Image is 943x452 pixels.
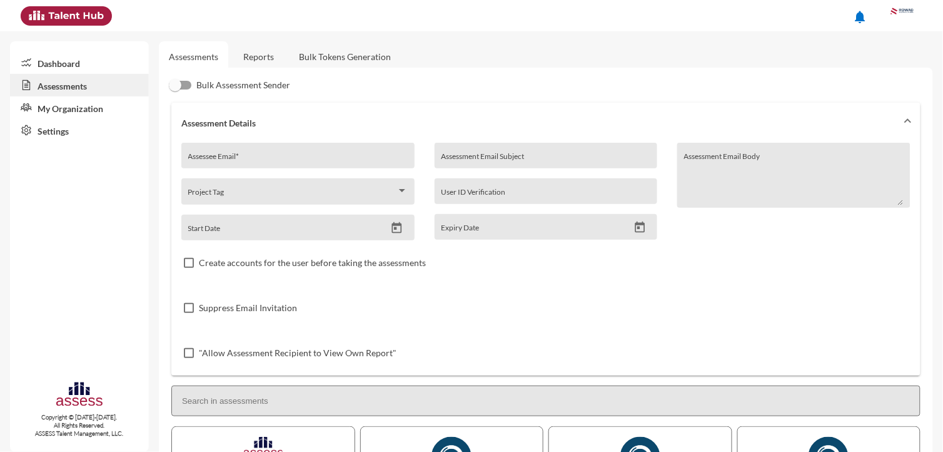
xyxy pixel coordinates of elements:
mat-expansion-panel-header: Assessment Details [171,103,920,143]
a: My Organization [10,96,149,119]
mat-panel-title: Assessment Details [181,118,895,128]
a: Assessments [10,74,149,96]
p: Copyright © [DATE]-[DATE]. All Rights Reserved. ASSESS Talent Management, LLC. [10,413,149,438]
span: Create accounts for the user before taking the assessments [199,255,426,270]
a: Bulk Tokens Generation [289,41,401,72]
div: Assessment Details [171,143,920,376]
a: Reports [233,41,284,72]
a: Assessments [169,51,218,62]
span: Suppress Email Invitation [199,300,297,316]
a: Settings [10,119,149,141]
a: Dashboard [10,51,149,74]
img: assesscompany-logo.png [55,381,104,411]
input: Search in assessments [171,386,920,416]
mat-icon: notifications [853,9,868,24]
button: Open calendar [629,221,651,234]
span: Bulk Assessment Sender [196,78,290,93]
span: "Allow Assessment Recipient to View Own Report" [199,346,396,361]
button: Open calendar [386,222,408,235]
